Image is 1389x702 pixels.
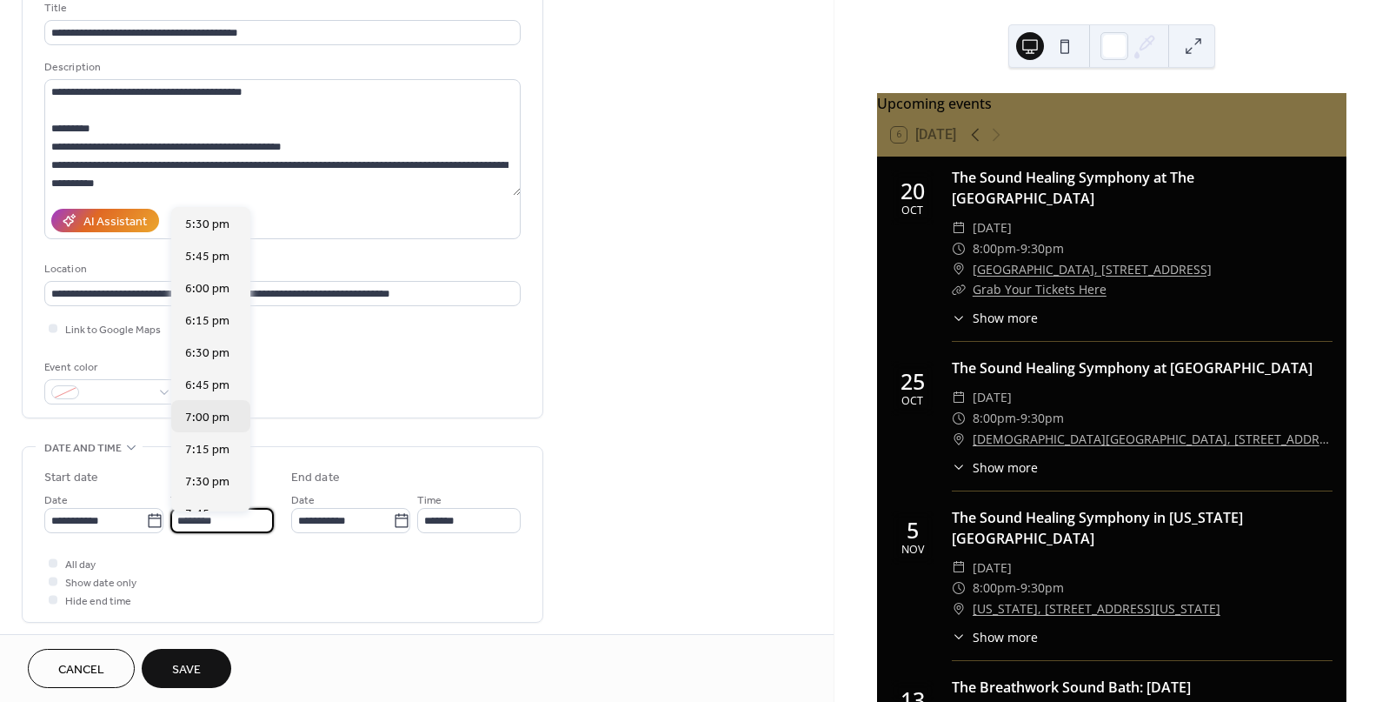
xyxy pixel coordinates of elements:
[65,321,161,339] span: Link to Google Maps
[901,396,923,407] div: Oct
[952,458,966,477] div: ​
[952,628,1038,646] button: ​Show more
[952,598,966,619] div: ​
[44,260,517,278] div: Location
[65,574,136,592] span: Show date only
[901,545,924,556] div: Nov
[952,387,966,408] div: ​
[907,519,919,541] div: 5
[142,649,231,688] button: Save
[185,505,229,524] span: 7:45 pm
[973,309,1038,327] span: Show more
[973,387,1012,408] span: [DATE]
[44,358,175,377] div: Event color
[1020,408,1064,429] span: 9:30pm
[973,628,1038,646] span: Show more
[172,661,201,679] span: Save
[952,507,1333,549] div: The Sound Healing Symphony in [US_STATE][GEOGRAPHIC_DATA]
[952,358,1333,378] div: The Sound Healing Symphony at [GEOGRAPHIC_DATA]
[417,491,442,510] span: Time
[973,259,1212,280] a: [GEOGRAPHIC_DATA], [STREET_ADDRESS]
[973,281,1107,298] a: Grab Your Tickets Here
[185,441,229,459] span: 7:15 pm
[877,93,1346,114] div: Upcoming events
[65,556,96,574] span: All day
[952,217,966,238] div: ​
[1016,238,1020,259] span: -
[1020,238,1064,259] span: 9:30pm
[973,217,1012,238] span: [DATE]
[44,439,122,458] span: Date and time
[58,661,104,679] span: Cancel
[952,309,1038,327] button: ​Show more
[185,377,229,395] span: 6:45 pm
[51,209,159,232] button: AI Assistant
[185,473,229,491] span: 7:30 pm
[973,408,1016,429] span: 8:00pm
[170,491,195,510] span: Time
[65,592,131,611] span: Hide end time
[1016,578,1020,598] span: -
[901,371,925,392] div: 25
[952,408,966,429] div: ​
[973,578,1016,598] span: 8:00pm
[185,344,229,363] span: 6:30 pm
[952,558,966,578] div: ​
[1016,408,1020,429] span: -
[1020,578,1064,598] span: 9:30pm
[185,312,229,331] span: 6:15 pm
[952,168,1194,208] a: The Sound Healing Symphony at The [GEOGRAPHIC_DATA]
[952,238,966,259] div: ​
[185,409,229,427] span: 7:00 pm
[952,628,966,646] div: ​
[973,598,1220,619] a: [US_STATE], [STREET_ADDRESS][US_STATE]
[185,216,229,234] span: 5:30 pm
[44,491,68,510] span: Date
[973,429,1333,450] a: [DEMOGRAPHIC_DATA][GEOGRAPHIC_DATA], [STREET_ADDRESS]
[952,279,966,300] div: ​
[83,213,147,231] div: AI Assistant
[185,248,229,266] span: 5:45 pm
[952,677,1333,698] div: The Breathwork Sound Bath: [DATE]
[952,259,966,280] div: ​
[973,458,1038,477] span: Show more
[901,180,925,202] div: 20
[973,238,1016,259] span: 8:00pm
[291,491,315,510] span: Date
[44,469,98,487] div: Start date
[185,280,229,298] span: 6:00 pm
[952,309,966,327] div: ​
[44,58,517,77] div: Description
[952,578,966,598] div: ​
[952,429,966,450] div: ​
[973,558,1012,578] span: [DATE]
[291,469,340,487] div: End date
[901,205,923,217] div: Oct
[952,458,1038,477] button: ​Show more
[28,649,135,688] button: Cancel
